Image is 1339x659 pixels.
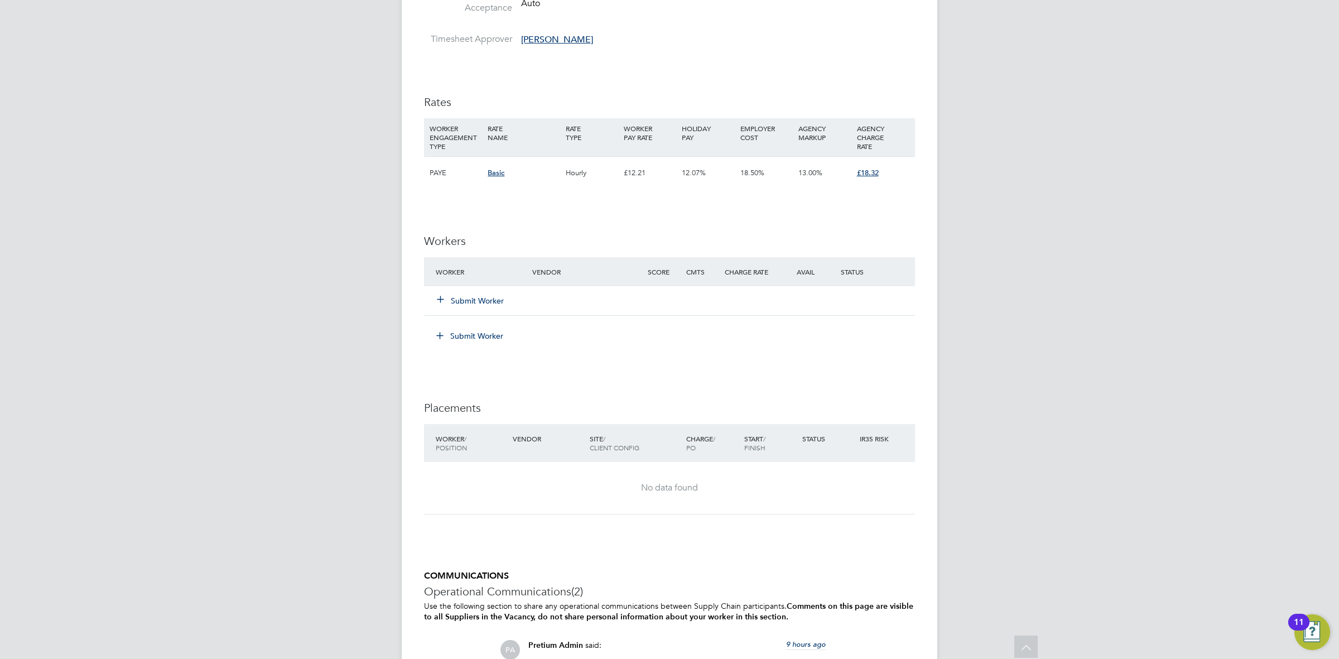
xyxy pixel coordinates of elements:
span: 9 hours ago [786,639,826,649]
span: £18.32 [857,168,879,177]
div: Worker [433,262,529,282]
div: Charge [683,429,741,458]
h3: Placements [424,401,915,415]
span: / PO [686,434,715,452]
div: Start [741,429,799,458]
div: Cmts [683,262,722,282]
div: No data found [435,482,904,494]
span: / Finish [744,434,765,452]
h3: Workers [424,234,915,248]
div: WORKER ENGAGEMENT TYPE [427,118,485,156]
div: IR35 Risk [857,429,895,449]
button: Submit Worker [428,327,512,345]
span: 12.07% [682,168,706,177]
div: WORKER PAY RATE [621,118,679,147]
span: [PERSON_NAME] [521,34,593,45]
span: said: [585,640,601,650]
span: 18.50% [740,168,764,177]
h3: Rates [424,95,915,109]
div: PAYE [427,157,485,189]
div: Hourly [563,157,621,189]
div: Charge Rate [722,262,780,282]
div: £12.21 [621,157,679,189]
div: Score [645,262,683,282]
h3: Operational Communications [424,584,915,599]
b: Comments on this page are visible to all Suppliers in the Vacancy, do not share personal informat... [424,602,913,622]
label: Timesheet Approver [424,33,512,45]
button: Open Resource Center, 11 new notifications [1294,614,1330,650]
div: Status [799,429,858,449]
div: Vendor [529,262,645,282]
div: AGENCY MARKUP [796,118,854,147]
div: RATE TYPE [563,118,621,147]
span: (2) [571,584,583,599]
h5: COMMUNICATIONS [424,570,915,582]
div: 11 [1294,622,1304,637]
p: Use the following section to share any operational communications between Supply Chain participants. [424,601,915,622]
span: / Position [436,434,467,452]
div: Site [587,429,683,458]
button: Submit Worker [437,295,504,306]
span: 13.00% [798,168,822,177]
span: Basic [488,168,504,177]
span: / Client Config [590,434,639,452]
div: AGENCY CHARGE RATE [854,118,912,156]
div: Avail [780,262,838,282]
div: RATE NAME [485,118,562,147]
div: Status [838,262,915,282]
div: Worker [433,429,510,458]
div: EMPLOYER COST [738,118,796,147]
span: Pretium Admin [528,641,583,650]
div: Vendor [510,429,587,449]
div: HOLIDAY PAY [679,118,737,147]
